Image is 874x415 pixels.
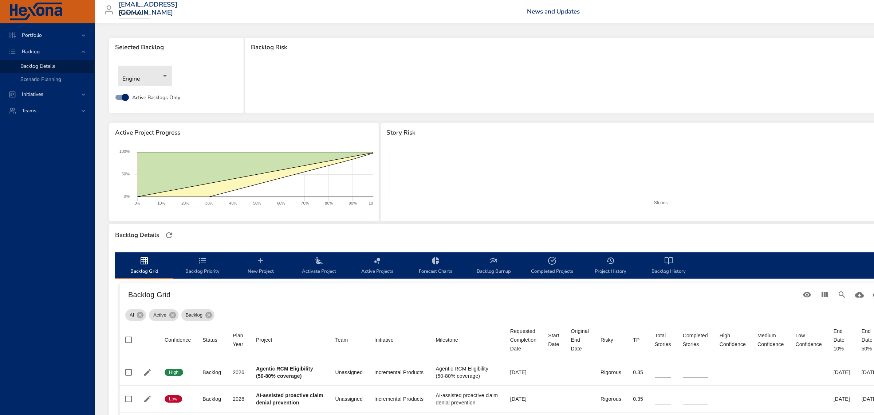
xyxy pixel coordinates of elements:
span: Backlog Priority [178,256,227,276]
span: Active [149,311,170,319]
span: Total Stories [655,331,671,349]
span: Portfolio [16,32,48,39]
h6: Backlog Grid [128,289,798,300]
div: Sort [571,327,589,353]
div: Sort [683,331,708,349]
div: AI-assisted proactive claim denial prevention [436,392,499,406]
div: [DATE] [510,369,536,376]
div: Status [202,336,217,344]
div: Milestone [436,336,458,344]
div: Requested Completion Date [510,327,536,353]
div: Sort [795,331,822,349]
div: 2026 [233,369,244,376]
text: Stories [654,200,668,205]
span: TP [633,336,643,344]
button: View Columns [816,286,833,303]
div: Agentic RCM Eligibility (50-80% coverage) [436,365,499,380]
text: 100% [369,201,379,205]
text: 60% [277,201,285,205]
div: Low Confidence [795,331,822,349]
text: 10% [157,201,165,205]
div: Start Date [548,331,559,349]
span: Scenario Planning [20,76,61,83]
div: Sort [374,336,394,344]
span: Backlog [16,48,46,55]
div: Confidence [165,336,191,344]
span: Low [165,396,182,402]
img: Hexona [9,3,63,21]
text: 40% [229,201,237,205]
text: 50% [253,201,261,205]
button: Standard Views [798,286,816,303]
span: Backlog Details [20,63,55,70]
div: Engine [118,66,172,86]
div: Backlog [181,309,214,321]
button: Edit Project Details [142,393,153,404]
span: Milestone [436,336,499,344]
div: 0.35 [633,395,643,403]
div: Risky [601,336,613,344]
div: Sort [202,336,217,344]
text: 100% [119,149,130,154]
span: Backlog Grid [119,256,169,276]
span: Risky [601,336,621,344]
div: Incremental Products [374,395,424,403]
div: Raintree [119,7,150,19]
div: Team [335,336,348,344]
div: Sort [757,331,784,349]
div: [DATE] [510,395,536,403]
span: Backlog [181,311,207,319]
span: Backlog Burnup [469,256,519,276]
text: 20% [181,201,189,205]
text: 0% [135,201,141,205]
div: AI [125,309,146,321]
span: Initiatives [16,91,49,98]
div: Backlog Details [113,229,161,241]
text: 50% [122,172,130,176]
span: Project History [586,256,635,276]
b: AI-assisted proactive claim denial prevention [256,392,323,406]
div: Sort [436,336,458,344]
span: Completed Projects [527,256,577,276]
text: 80% [325,201,333,205]
div: Rigorous [601,369,621,376]
div: Original End Date [571,327,589,353]
span: Completed Stories [683,331,708,349]
div: Sort [256,336,272,344]
div: Sort [165,336,191,344]
div: 0.35 [633,369,643,376]
div: Incremental Products [374,369,424,376]
span: High Confidence [720,331,746,349]
div: Sort [601,336,613,344]
div: Project [256,336,272,344]
div: Initiative [374,336,394,344]
text: 30% [205,201,213,205]
div: Sort [548,331,559,349]
div: Active [149,309,178,321]
span: Active Projects [353,256,402,276]
span: Activate Project [294,256,344,276]
button: Refresh Page [164,230,174,241]
text: 90% [349,201,357,205]
b: Agentic RCM Eligibility (50-80% coverage) [256,366,313,379]
div: 2026 [233,395,244,403]
div: Sort [655,331,671,349]
div: Unassigned [335,395,362,403]
span: Medium Confidence [757,331,784,349]
span: AI [125,311,138,319]
span: Forecast Charts [411,256,460,276]
span: Project [256,336,323,344]
h3: [EMAIL_ADDRESS][DOMAIN_NAME] [119,1,177,16]
div: Sort [633,336,639,344]
div: Sort [510,327,536,353]
span: Initiative [374,336,424,344]
span: Selected Backlog [115,44,238,51]
span: Team [335,336,362,344]
div: [DATE] [834,395,850,403]
span: Teams [16,107,42,114]
span: Backlog History [644,256,693,276]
